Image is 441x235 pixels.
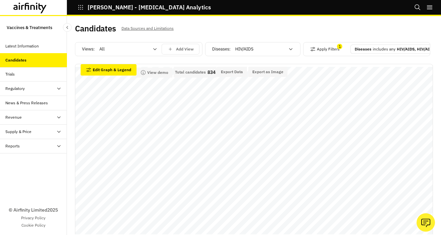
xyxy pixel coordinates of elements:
button: Close Sidebar [63,23,72,32]
div: Revenue [5,114,22,120]
p: © Airfinity Limited 2025 [9,207,58,214]
div: Diseases : [212,44,297,54]
div: Reports [5,143,20,149]
button: Edit Graph & Legend [81,64,137,76]
p: Add View [176,47,194,51]
button: [PERSON_NAME] - [MEDICAL_DATA] Analytics [78,2,211,13]
button: Export as Image [248,67,287,77]
p: Diseases [355,46,371,52]
p: [PERSON_NAME] - [MEDICAL_DATA] Analytics [88,4,211,10]
p: includes any [373,46,395,52]
div: Supply & Price [5,129,31,135]
div: Candidates [5,57,26,63]
button: Search [414,2,421,13]
div: Latest Information [5,43,39,49]
h2: Candidates [75,24,116,33]
p: Data Sources and Limitations [121,25,174,32]
button: save changes [162,44,199,54]
button: View demo [137,68,172,78]
button: Ask our analysts [417,213,435,232]
p: 834 [207,70,215,75]
a: Cookie Policy [21,222,46,228]
button: Apply Filters [310,44,340,54]
button: Export Data [217,67,247,77]
div: Regulatory [5,86,25,92]
p: Vaccines & Treatments [7,21,52,34]
div: Views: [82,44,199,54]
a: Privacy Policy [21,215,46,221]
div: Trials [5,71,15,77]
div: News & Press Releases [5,100,48,106]
p: Total candidates [175,70,206,75]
